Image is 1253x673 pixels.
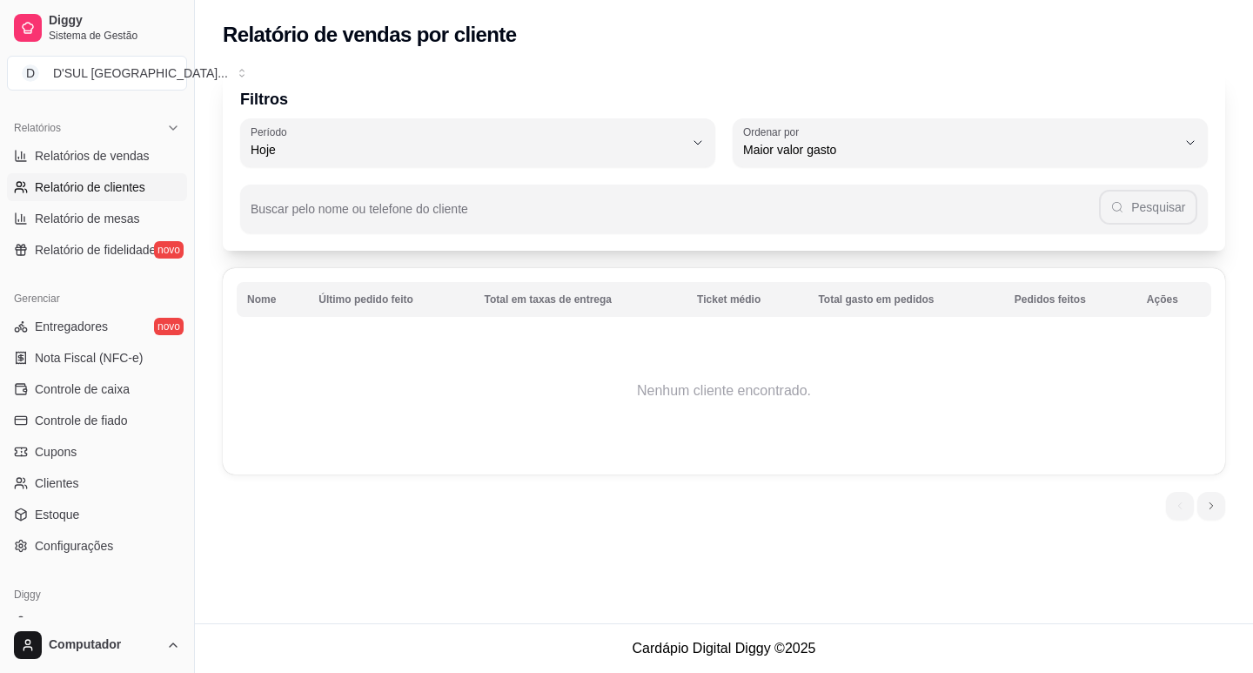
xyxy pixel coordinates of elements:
[223,21,517,49] h2: Relatório de vendas por cliente
[35,178,145,196] span: Relatório de clientes
[7,7,187,49] a: DiggySistema de Gestão
[35,241,156,259] span: Relatório de fidelidade
[35,506,79,523] span: Estoque
[35,614,72,631] span: Planos
[7,236,187,264] a: Relatório de fidelidadenovo
[49,637,159,653] span: Computador
[1004,282,1136,317] th: Pedidos feitos
[49,29,180,43] span: Sistema de Gestão
[35,537,113,555] span: Configurações
[743,141,1176,158] span: Maior valor gasto
[7,438,187,466] a: Cupons
[1157,483,1234,528] nav: pagination navigation
[308,282,473,317] th: Último pedido feito
[7,56,187,91] button: Select a team
[1136,282,1211,317] th: Ações
[7,344,187,372] a: Nota Fiscal (NFC-e)
[7,609,187,636] a: Planos
[7,313,187,340] a: Entregadoresnovo
[195,623,1253,673] footer: Cardápio Digital Diggy © 2025
[733,118,1208,167] button: Ordenar porMaior valor gasto
[35,380,130,398] span: Controle de caixa
[7,469,187,497] a: Clientes
[35,210,140,227] span: Relatório de mesas
[687,282,807,317] th: Ticket médio
[237,282,308,317] th: Nome
[251,125,292,139] label: Período
[7,142,187,170] a: Relatórios de vendas
[53,64,228,82] div: D'SUL [GEOGRAPHIC_DATA] ...
[35,412,128,429] span: Controle de fiado
[35,474,79,492] span: Clientes
[14,121,61,135] span: Relatórios
[251,141,684,158] span: Hoje
[22,64,39,82] span: D
[1197,492,1225,520] li: next page button
[7,205,187,232] a: Relatório de mesas
[35,147,150,165] span: Relatórios de vendas
[7,173,187,201] a: Relatório de clientes
[35,349,143,367] span: Nota Fiscal (NFC-e)
[240,87,1208,111] p: Filtros
[7,285,187,313] div: Gerenciar
[7,407,187,434] a: Controle de fiado
[7,581,187,609] div: Diggy
[35,443,77,461] span: Cupons
[251,207,1099,225] input: Buscar pelo nome ou telefone do cliente
[474,282,687,317] th: Total em taxas de entrega
[7,532,187,560] a: Configurações
[240,118,715,167] button: PeríodoHoje
[49,13,180,29] span: Diggy
[237,321,1211,461] td: Nenhum cliente encontrado.
[7,375,187,403] a: Controle de caixa
[7,501,187,528] a: Estoque
[743,125,805,139] label: Ordenar por
[7,624,187,666] button: Computador
[35,318,108,335] span: Entregadores
[807,282,1003,317] th: Total gasto em pedidos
